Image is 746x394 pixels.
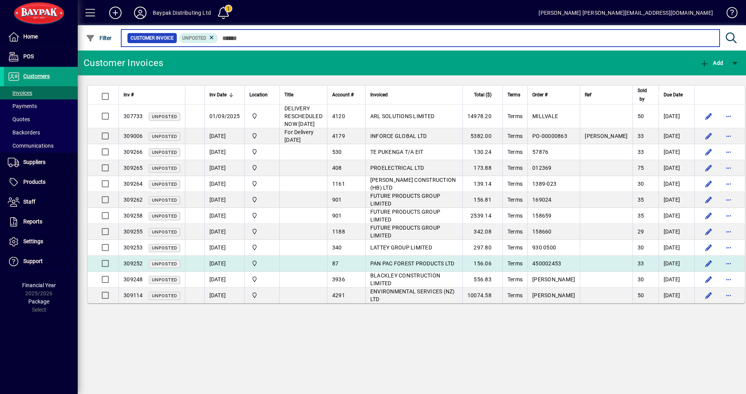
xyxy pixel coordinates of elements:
span: 309262 [124,197,143,203]
span: 158659 [532,213,552,219]
div: Total ($) [467,91,498,99]
span: 309255 [124,228,143,235]
button: Edit [702,162,715,174]
button: Edit [702,289,715,302]
span: [PERSON_NAME] [532,276,575,282]
span: 309114 [124,292,143,298]
span: Terms [507,165,523,171]
span: Invoiced [370,91,388,99]
mat-chip: Customer Invoice Status: Unposted [179,33,218,43]
td: 556.83 [462,272,502,288]
span: Reports [23,218,42,225]
span: Terms [507,197,523,203]
span: Unposted [152,214,177,219]
span: PROELECTRICAL LTD [370,165,424,171]
td: [DATE] [659,240,694,256]
span: 012369 [532,165,552,171]
span: Location [249,91,268,99]
span: Invoices [8,90,32,96]
a: Home [4,27,78,47]
span: DELIVERY RESCHEDULED NOW [DATE] [284,105,322,127]
span: 309252 [124,260,143,267]
span: Terms [507,149,523,155]
div: Baypak Distributing Ltd [153,7,211,19]
div: Ref [585,91,627,99]
a: Backorders [4,126,78,139]
span: Unposted [152,246,177,251]
td: 01/09/2025 [204,105,245,128]
span: Baypak - Onekawa [249,164,275,172]
div: Order # [532,91,575,99]
td: [DATE] [204,160,245,176]
button: Filter [84,31,114,45]
td: [DATE] [659,128,694,144]
span: 309253 [124,244,143,251]
td: [DATE] [659,192,694,208]
span: PO-00000863 [532,133,567,139]
span: Package [28,298,49,305]
span: Terms [507,276,523,282]
span: Order # [532,91,547,99]
button: Edit [702,178,715,190]
span: Title [284,91,293,99]
td: 156.06 [462,256,502,272]
span: Inv # [124,91,134,99]
a: Staff [4,192,78,212]
span: 158660 [532,228,552,235]
span: Unposted [152,293,177,298]
span: 50 [638,113,644,119]
td: 2539.14 [462,208,502,224]
span: Baypak - Onekawa [249,227,275,236]
td: [DATE] [659,144,694,160]
span: Account # [332,91,354,99]
span: [PERSON_NAME] CONSTRUCTION (HB) LTD [370,177,456,191]
td: 156.81 [462,192,502,208]
td: [DATE] [204,240,245,256]
span: 3936 [332,276,345,282]
button: Edit [702,225,715,238]
span: Unposted [152,198,177,203]
span: Terms [507,133,523,139]
td: [DATE] [204,192,245,208]
span: 33 [638,133,644,139]
span: Unposted [152,134,177,139]
span: MILLVALE [532,113,558,119]
span: [PERSON_NAME] [585,133,627,139]
button: More options [723,130,735,142]
td: [DATE] [204,272,245,288]
div: Inv Date [209,91,240,99]
button: More options [723,178,735,190]
a: Reports [4,212,78,232]
span: Unposted [152,230,177,235]
span: Backorders [8,129,40,136]
span: 309258 [124,213,143,219]
span: Sold by [638,86,647,103]
span: Baypak - Onekawa [249,148,275,156]
span: Financial Year [22,282,56,288]
button: More options [723,241,735,254]
span: Communications [8,143,54,149]
button: More options [723,225,735,238]
span: Terms [507,228,523,235]
div: Sold by [638,86,654,103]
span: Products [23,179,45,185]
div: Invoiced [370,91,458,99]
span: Baypak - Onekawa [249,112,275,120]
button: Add [698,56,725,70]
span: Terms [507,181,523,187]
span: Payments [8,103,37,109]
span: Terms [507,292,523,298]
span: Total ($) [474,91,492,99]
button: More options [723,162,735,174]
button: Edit [702,257,715,270]
td: [DATE] [204,128,245,144]
a: Payments [4,99,78,113]
button: Edit [702,241,715,254]
td: [DATE] [659,176,694,192]
span: 4291 [332,292,345,298]
td: 14978.20 [462,105,502,128]
td: [DATE] [204,176,245,192]
span: Unposted [152,114,177,119]
span: Baypak - Onekawa [249,180,275,188]
td: [DATE] [204,224,245,240]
